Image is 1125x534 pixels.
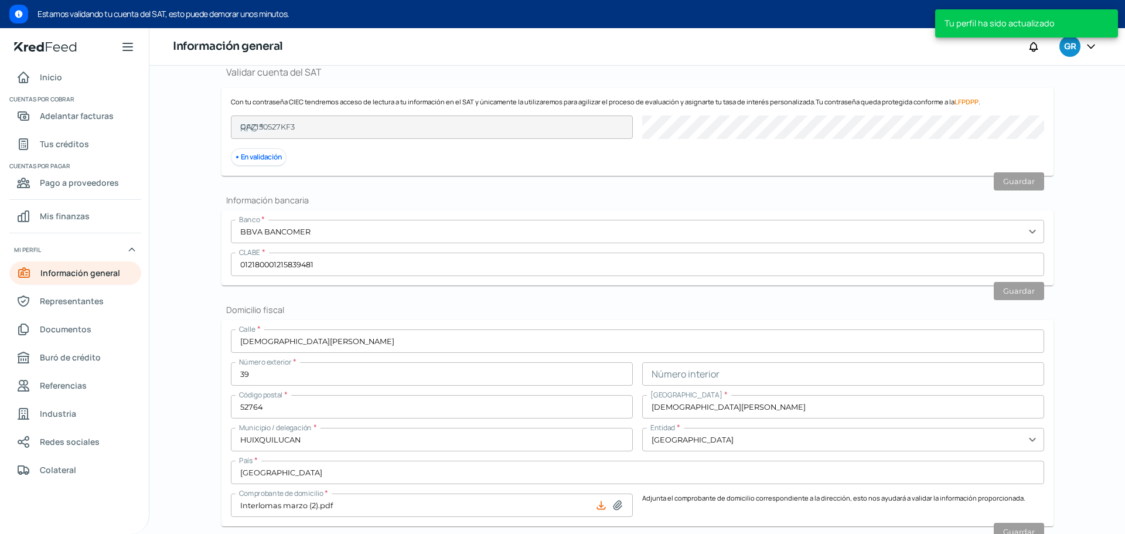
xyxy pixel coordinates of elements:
[173,38,283,55] h1: Información general
[9,290,141,313] a: Representantes
[40,137,89,151] span: Tus créditos
[14,244,41,255] span: Mi perfil
[37,7,1116,21] span: Estamos validando tu cuenta del SAT, esto puede demorar unos minutos.
[40,462,76,477] span: Colateral
[40,378,87,393] span: Referencias
[239,488,323,498] span: Comprobante de domicilio
[40,294,104,308] span: Representantes
[239,455,253,465] span: País
[40,322,91,336] span: Documentos
[40,350,101,365] span: Buró de crédito
[994,172,1044,191] button: Guardar
[40,70,62,84] span: Inicio
[9,430,141,454] a: Redes sociales
[9,261,141,285] a: Información general
[9,132,141,156] a: Tus créditos
[221,195,1054,206] h2: Información bancaria
[221,66,1054,79] h1: Validar cuenta del SAT
[231,97,1044,106] p: Con tu contraseña CIEC tendremos acceso de lectura a tu información en el SAT y únicamente la uti...
[9,318,141,341] a: Documentos
[9,346,141,369] a: Buró de crédito
[9,66,141,89] a: Inicio
[9,458,141,482] a: Colateral
[239,324,255,334] span: Calle
[9,402,141,426] a: Industria
[40,209,90,223] span: Mis finanzas
[239,215,260,225] span: Banco
[231,148,287,166] div: En validación
[40,175,119,190] span: Pago a proveedores
[40,434,100,449] span: Redes sociales
[642,494,1044,517] p: Adjunta el comprobante de domicilio correspondiente a la dirección, esto nos ayudará a validar la...
[221,304,1054,315] h2: Domicilio fiscal
[40,406,76,421] span: Industria
[9,205,141,228] a: Mis finanzas
[9,161,139,171] span: Cuentas por pagar
[935,9,1118,38] div: Tu perfil ha sido actualizado
[239,390,282,400] span: Código postal
[239,423,312,433] span: Municipio / delegación
[994,282,1044,300] button: Guardar
[239,357,291,367] span: Número exterior
[40,266,120,280] span: Información general
[650,390,722,400] span: [GEOGRAPHIC_DATA]
[9,171,141,195] a: Pago a proveedores
[9,94,139,104] span: Cuentas por cobrar
[650,423,675,433] span: Entidad
[239,247,260,257] span: CLABE
[1064,40,1076,54] span: GR
[9,374,141,397] a: Referencias
[9,104,141,128] a: Adelantar facturas
[40,108,114,123] span: Adelantar facturas
[954,97,979,106] a: LFPDPP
